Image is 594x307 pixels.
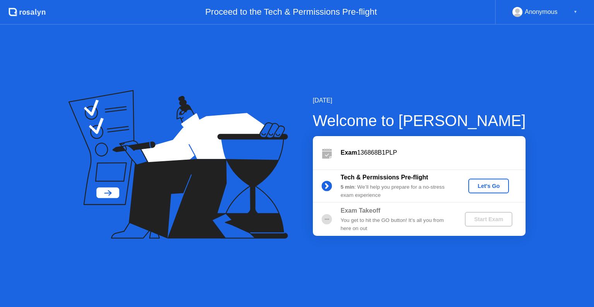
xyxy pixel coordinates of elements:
div: [DATE] [313,96,526,105]
div: : We’ll help you prepare for a no-stress exam experience [341,183,452,199]
button: Start Exam [465,212,512,227]
div: Welcome to [PERSON_NAME] [313,109,526,132]
button: Let's Go [468,179,509,193]
div: Let's Go [471,183,506,189]
b: 5 min [341,184,355,190]
div: Anonymous [525,7,558,17]
div: ▼ [574,7,577,17]
div: Start Exam [468,216,509,222]
b: Exam [341,149,357,156]
b: Exam Takeoff [341,207,381,214]
b: Tech & Permissions Pre-flight [341,174,428,181]
div: 136868B1PLP [341,148,526,157]
div: You get to hit the GO button! It’s all you from here on out [341,217,452,232]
